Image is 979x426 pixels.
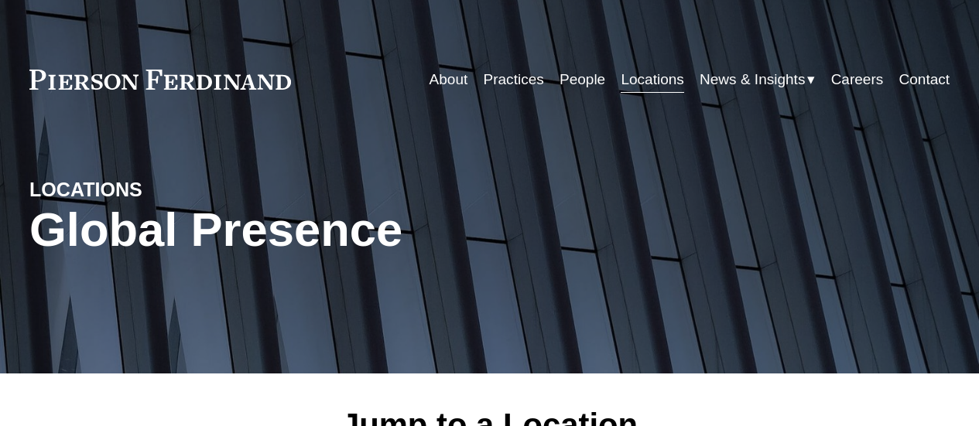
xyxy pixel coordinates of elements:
a: People [560,65,605,94]
h1: Global Presence [29,203,643,257]
a: Locations [621,65,683,94]
a: Contact [899,65,950,94]
span: News & Insights [700,66,805,93]
a: Practices [484,65,544,94]
a: About [430,65,468,94]
h4: LOCATIONS [29,178,259,203]
a: folder dropdown [700,65,815,94]
a: Careers [831,65,884,94]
